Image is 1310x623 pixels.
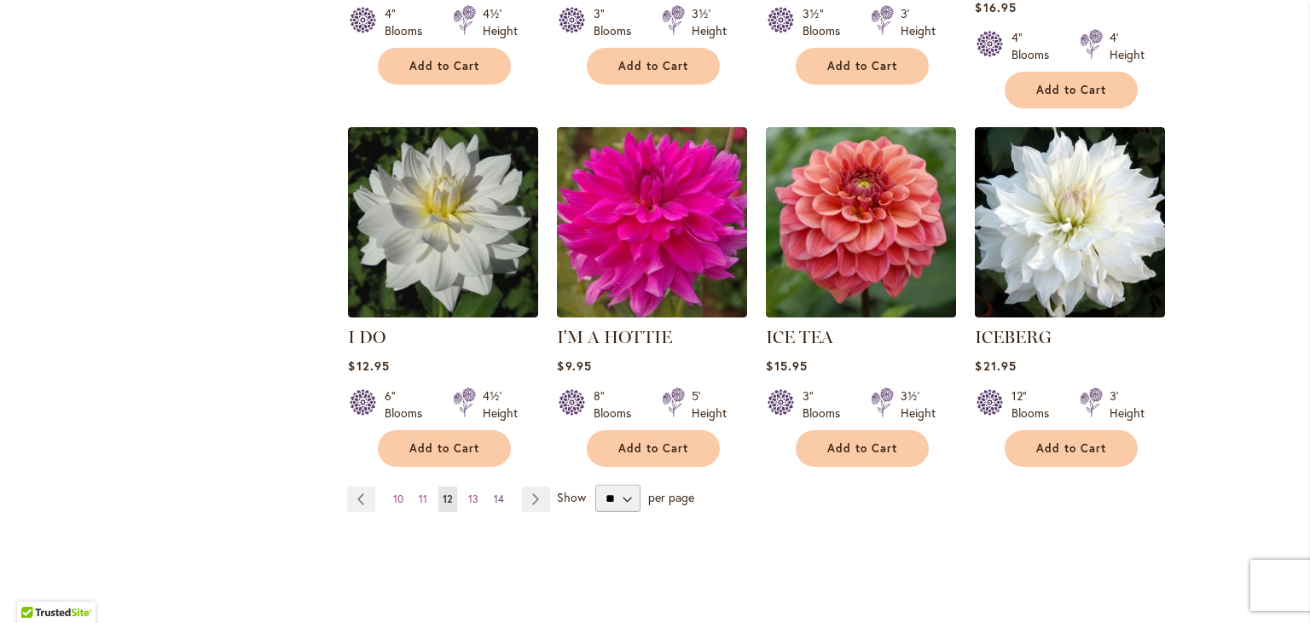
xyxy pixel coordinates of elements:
div: 4' Height [1110,29,1145,63]
div: 3½' Height [692,5,727,39]
span: Add to Cart [618,59,688,73]
span: Add to Cart [827,441,897,456]
button: Add to Cart [378,430,511,467]
a: 13 [464,486,483,512]
div: 3½' Height [901,387,936,422]
iframe: Launch Accessibility Center [13,562,61,610]
div: 4" Blooms [385,5,432,39]
div: 6" Blooms [385,387,432,422]
img: I'm A Hottie [557,127,747,317]
span: 13 [468,492,478,505]
span: Add to Cart [618,441,688,456]
div: 4½' Height [483,5,518,39]
a: I DO [348,327,385,347]
a: 11 [414,486,432,512]
div: 3' Height [901,5,936,39]
span: $15.95 [766,358,807,374]
span: $9.95 [557,358,591,374]
div: 12" Blooms [1011,387,1059,422]
span: Add to Cart [409,59,479,73]
span: Add to Cart [1036,83,1106,97]
div: 8" Blooms [594,387,641,422]
button: Add to Cart [378,48,511,84]
button: Add to Cart [1005,72,1138,108]
a: ICE TEA [766,327,833,347]
img: ICEBERG [975,127,1165,317]
span: 14 [494,492,504,505]
div: 3" Blooms [803,387,850,422]
button: Add to Cart [796,48,929,84]
span: Add to Cart [1036,441,1106,456]
span: Show [557,489,586,505]
img: I DO [348,127,538,317]
a: 10 [389,486,408,512]
button: Add to Cart [587,430,720,467]
div: 4½' Height [483,387,518,422]
span: per page [648,489,694,505]
a: ICEBERG [975,327,1052,347]
span: 11 [419,492,427,505]
a: 14 [490,486,508,512]
div: 5' Height [692,387,727,422]
div: 4" Blooms [1011,29,1059,63]
span: $12.95 [348,358,389,374]
button: Add to Cart [1005,430,1138,467]
button: Add to Cart [587,48,720,84]
span: Add to Cart [827,59,897,73]
span: Add to Cart [409,441,479,456]
a: ICE TEA [766,305,956,321]
div: 3" Blooms [594,5,641,39]
div: 3' Height [1110,387,1145,422]
span: $21.95 [975,358,1016,374]
div: 3½" Blooms [803,5,850,39]
span: 10 [393,492,403,505]
a: I'M A HOTTIE [557,327,672,347]
a: ICEBERG [975,305,1165,321]
a: I DO [348,305,538,321]
button: Add to Cart [796,430,929,467]
span: 12 [443,492,453,505]
img: ICE TEA [766,127,956,317]
a: I'm A Hottie [557,305,747,321]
